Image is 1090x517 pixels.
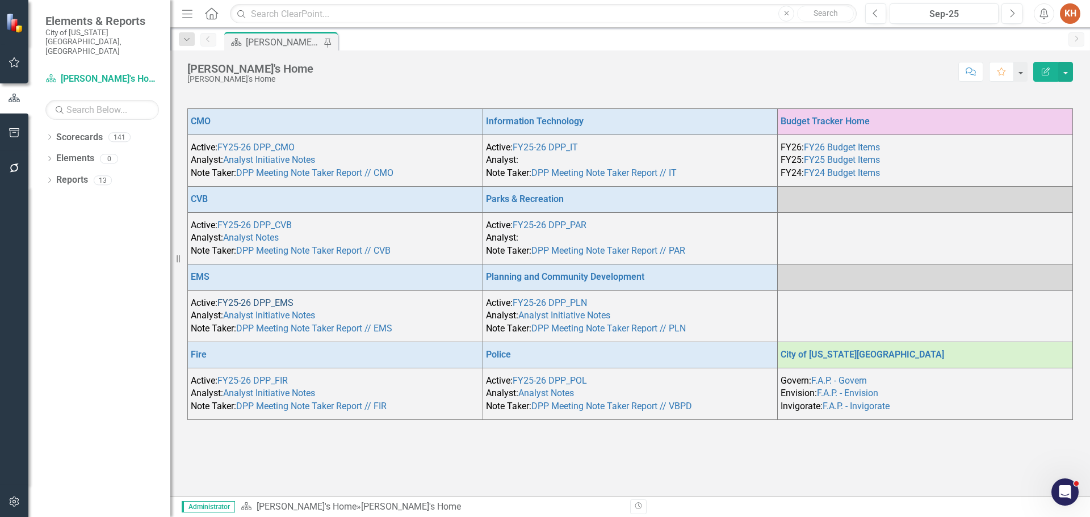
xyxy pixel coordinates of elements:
a: DPP Meeting Note Taker Report // FIR [236,401,387,411]
a: Information Technology [486,116,584,127]
td: FY26: FY25: FY24: [778,134,1073,186]
a: EMS [191,271,209,282]
a: FY26 Budget Items [804,142,880,153]
a: [PERSON_NAME]'s Home [45,73,159,86]
p: Active: Analyst: Note Taker: [191,219,480,258]
div: [PERSON_NAME]'s Home [187,62,313,75]
a: Analyst Initiative Notes [223,154,315,165]
td: Active: Analyst: Note Taker: [483,290,778,342]
div: 0 [100,154,118,163]
small: City of [US_STATE][GEOGRAPHIC_DATA], [GEOGRAPHIC_DATA] [45,28,159,56]
td: Active: Analyst: Note Taker: [483,368,778,419]
a: FY25-26 DPP_CMO [217,142,295,153]
a: F.A.P. - Govern [811,375,867,386]
div: [PERSON_NAME]'s Home [246,35,321,49]
td: Active: Analyst: Note Taker: [188,134,483,186]
a: Parks & Recreation [486,194,564,204]
span: Administrator [182,501,235,512]
div: Sep-25 [894,7,995,21]
a: DPP Meeting Note Taker Report // CVB [236,245,391,256]
div: 13 [94,175,112,185]
a: Analyst Initiative Notes [518,310,610,321]
a: DPP Meeting Note Taker Report // PAR [531,245,685,256]
div: » [241,501,622,514]
a: FY25-26 DPP_POL [513,375,587,386]
span: Elements & Reports [45,14,159,28]
a: Scorecards [56,131,103,144]
button: Sep-25 [890,3,999,24]
a: FY25-26 DPP_EMS [217,297,294,308]
img: ClearPoint Strategy [5,12,26,33]
a: DPP Meeting Note Taker Report // CMO [236,167,393,178]
a: Planning and Community Development [486,271,644,282]
a: Elements [56,152,94,165]
button: Search [797,6,854,22]
div: 141 [108,132,131,142]
div: [PERSON_NAME]'s Home [361,501,461,512]
a: FY25-26 DPP_IT [513,142,578,153]
a: FY25 Budget Items [804,154,880,165]
a: Fire [191,349,207,360]
a: [PERSON_NAME]'s Home [257,501,357,512]
a: City of [US_STATE][GEOGRAPHIC_DATA] [781,349,944,360]
input: Search Below... [45,100,159,120]
a: DPP Meeting Note Taker Report // IT [531,167,677,178]
a: FY25-26 DPP_PLN [513,297,587,308]
a: CMO [191,116,211,127]
a: Analyst Initiative Notes [223,310,315,321]
input: Search ClearPoint... [230,4,857,24]
a: FY25-26 DPP_CVB [217,220,292,230]
a: Reports [56,174,88,187]
a: F.A.P. - Envision [817,388,878,398]
a: DPP Meeting Note Taker Report // PLN [531,323,686,334]
div: [PERSON_NAME]'s Home [187,75,313,83]
a: DPP Meeting Note Taker Report // VBPD [531,401,692,411]
a: DPP Meeting Note Taker Report // EMS [236,323,392,334]
td: Active: Analyst: Note Taker: [483,212,778,264]
a: Budget Tracker Home [781,116,870,127]
a: Analyst Initiative Notes [223,388,315,398]
a: FY24 Budget Items [804,167,880,178]
button: KH [1060,3,1080,24]
a: FY25-26 DPP_PAR [513,220,586,230]
td: Active: Analyst: Note Taker: [188,290,483,342]
td: Active: Analyst: Note Taker: [483,134,778,186]
span: Search [814,9,838,18]
a: FY25-26 DPP_FIR [217,375,288,386]
a: CVB [191,194,208,204]
a: F.A.P. - Invigorate [823,401,890,411]
a: Analyst Notes [518,388,574,398]
td: Active: Analyst: Note Taker: [188,368,483,419]
p: Govern: Envision: Invigorate: [781,375,1070,414]
a: Analyst Notes [223,232,279,243]
a: Police [486,349,511,360]
iframe: Intercom live chat [1051,478,1079,506]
